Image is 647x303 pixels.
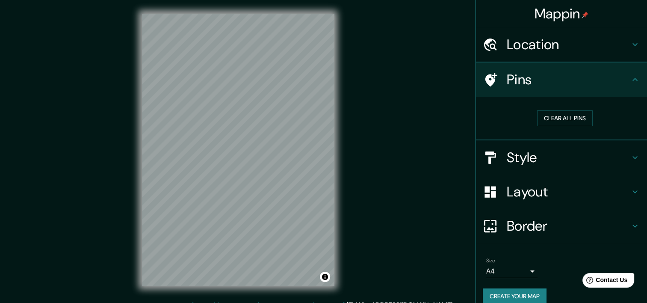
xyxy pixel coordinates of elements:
[476,209,647,243] div: Border
[582,12,588,18] img: pin-icon.png
[507,71,630,88] h4: Pins
[486,257,495,264] label: Size
[476,175,647,209] div: Layout
[476,62,647,97] div: Pins
[486,264,538,278] div: A4
[507,217,630,235] h4: Border
[476,27,647,62] div: Location
[507,183,630,200] h4: Layout
[571,270,638,294] iframe: Help widget launcher
[476,140,647,175] div: Style
[535,5,589,22] h4: Mappin
[142,14,334,286] canvas: Map
[320,272,330,282] button: Toggle attribution
[507,149,630,166] h4: Style
[507,36,630,53] h4: Location
[537,110,593,126] button: Clear all pins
